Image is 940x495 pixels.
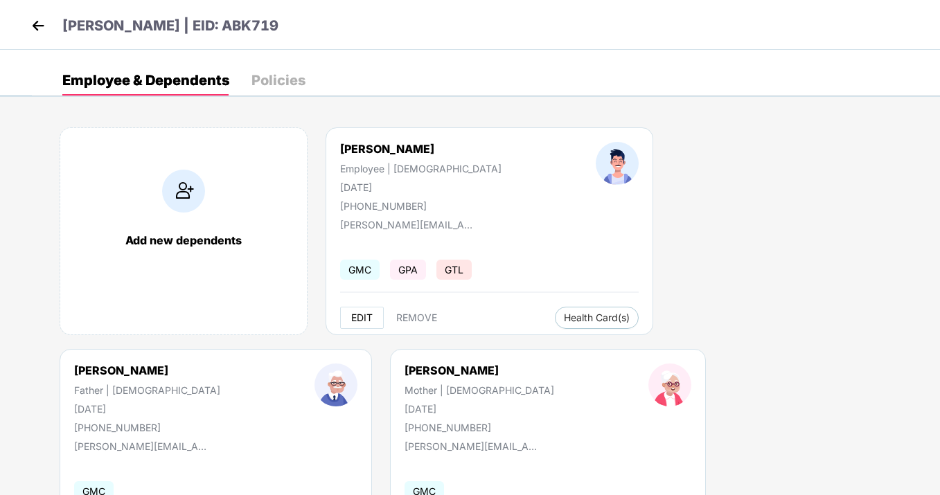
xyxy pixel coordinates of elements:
img: profileImage [314,363,357,406]
div: Add new dependents [74,233,293,247]
span: Health Card(s) [564,314,630,321]
div: [PHONE_NUMBER] [405,422,554,433]
img: profileImage [596,142,639,185]
img: back [28,15,48,36]
div: [PERSON_NAME] [340,142,502,156]
img: addIcon [162,170,205,213]
span: EDIT [351,312,373,323]
span: REMOVE [396,312,437,323]
div: Employee & Dependents [62,73,229,87]
button: REMOVE [385,307,448,329]
img: profileImage [648,363,691,406]
div: [DATE] [74,403,220,415]
p: [PERSON_NAME] | EID: ABK719 [62,15,278,37]
span: GMC [340,260,380,280]
div: [PHONE_NUMBER] [340,200,502,212]
div: Policies [251,73,305,87]
div: Mother | [DEMOGRAPHIC_DATA] [405,384,554,396]
div: [PERSON_NAME][EMAIL_ADDRESS][DOMAIN_NAME] [74,440,213,452]
div: Employee | [DEMOGRAPHIC_DATA] [340,163,502,174]
span: GTL [436,260,472,280]
div: [PHONE_NUMBER] [74,422,220,433]
div: [PERSON_NAME][EMAIL_ADDRESS][DOMAIN_NAME] [405,440,543,452]
div: [PERSON_NAME][EMAIL_ADDRESS][DOMAIN_NAME] [340,219,479,231]
span: GPA [390,260,426,280]
div: [DATE] [340,181,502,193]
button: EDIT [340,307,384,329]
button: Health Card(s) [555,307,639,329]
div: [PERSON_NAME] [405,363,554,377]
div: Father | [DEMOGRAPHIC_DATA] [74,384,220,396]
div: [DATE] [405,403,554,415]
div: [PERSON_NAME] [74,363,220,377]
